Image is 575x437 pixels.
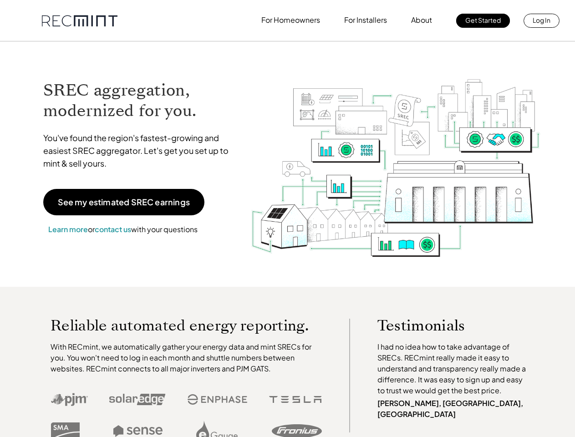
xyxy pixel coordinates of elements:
[377,319,513,332] p: Testimonials
[411,14,432,26] p: About
[58,198,190,206] p: See my estimated SREC earnings
[51,319,322,332] p: Reliable automated energy reporting.
[261,14,320,26] p: For Homeowners
[43,132,237,170] p: You've found the region's fastest-growing and easiest SREC aggregator. Let's get you set up to mi...
[250,55,541,259] img: RECmint value cycle
[43,80,237,121] h1: SREC aggregation, modernized for you.
[48,224,88,234] a: Learn more
[344,14,387,26] p: For Installers
[95,224,131,234] a: contact us
[43,189,204,215] a: See my estimated SREC earnings
[465,14,501,26] p: Get Started
[524,14,560,28] a: Log In
[456,14,510,28] a: Get Started
[43,224,203,235] p: or with your questions
[377,398,530,420] p: [PERSON_NAME], [GEOGRAPHIC_DATA], [GEOGRAPHIC_DATA]
[533,14,550,26] p: Log In
[51,341,322,374] p: With RECmint, we automatically gather your energy data and mint SRECs for you. You won't need to ...
[377,341,530,396] p: I had no idea how to take advantage of SRECs. RECmint really made it easy to understand and trans...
